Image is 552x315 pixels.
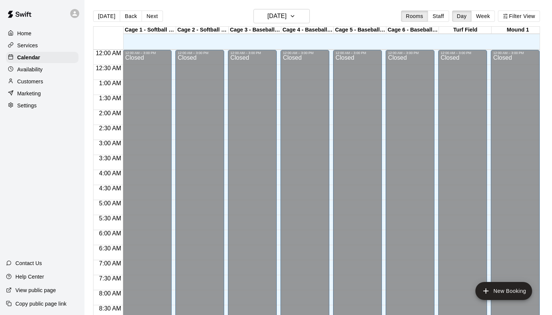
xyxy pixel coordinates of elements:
span: 2:30 AM [97,125,123,131]
span: 6:00 AM [97,230,123,237]
h6: [DATE] [267,11,287,21]
p: Copy public page link [15,300,66,307]
div: 12:00 AM – 3:00 PM [493,51,537,55]
p: Services [17,42,38,49]
a: Marketing [6,88,78,99]
div: Turf Field [439,27,492,34]
div: 12:00 AM – 3:00 PM [283,51,327,55]
p: Help Center [15,273,44,280]
span: 12:00 AM [94,50,123,56]
div: 12:00 AM – 3:00 PM [230,51,274,55]
p: Settings [17,102,37,109]
button: Rooms [401,11,428,22]
span: 8:00 AM [97,290,123,297]
a: Home [6,28,78,39]
p: Availability [17,66,43,73]
button: Week [471,11,495,22]
button: Filter View [498,11,540,22]
p: Contact Us [15,259,42,267]
span: 1:30 AM [97,95,123,101]
div: Cage 4 - Baseball (Triple Play) [281,27,334,34]
button: Day [452,11,472,22]
button: [DATE] [253,9,310,23]
span: 4:30 AM [97,185,123,191]
a: Customers [6,76,78,87]
span: 6:30 AM [97,245,123,252]
a: Availability [6,64,78,75]
span: 8:30 AM [97,305,123,312]
button: [DATE] [93,11,120,22]
div: 12:00 AM – 3:00 PM [125,51,169,55]
div: Cage 6 - Baseball (Hack Attack Hand-fed Machine) [386,27,439,34]
a: Services [6,40,78,51]
div: 12:00 AM – 3:00 PM [335,51,380,55]
p: Marketing [17,90,41,97]
span: 2:00 AM [97,110,123,116]
div: Cage 2 - Softball (Triple Play) [176,27,229,34]
div: 12:00 AM – 3:00 PM [440,51,485,55]
p: View public page [15,286,56,294]
span: 7:30 AM [97,275,123,282]
div: 12:00 AM – 3:00 PM [178,51,222,55]
span: 7:00 AM [97,260,123,267]
button: Back [120,11,142,22]
p: Customers [17,78,43,85]
div: Cage 5 - Baseball (HitTrax) [334,27,386,34]
span: 1:00 AM [97,80,123,86]
div: Cage 3 - Baseball (Triple Play) [229,27,281,34]
span: 4:00 AM [97,170,123,176]
span: 3:00 AM [97,140,123,146]
div: Mound 1 [492,27,544,34]
span: 12:30 AM [94,65,123,71]
div: Cage 1 - Softball (Hack Attack) [124,27,176,34]
button: Staff [428,11,449,22]
div: 12:00 AM – 3:00 PM [388,51,432,55]
p: Calendar [17,54,40,61]
a: Calendar [6,52,78,63]
span: 5:30 AM [97,215,123,222]
button: add [475,282,532,300]
button: Next [142,11,163,22]
span: 5:00 AM [97,200,123,206]
p: Home [17,30,32,37]
span: 3:30 AM [97,155,123,161]
a: Settings [6,100,78,111]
